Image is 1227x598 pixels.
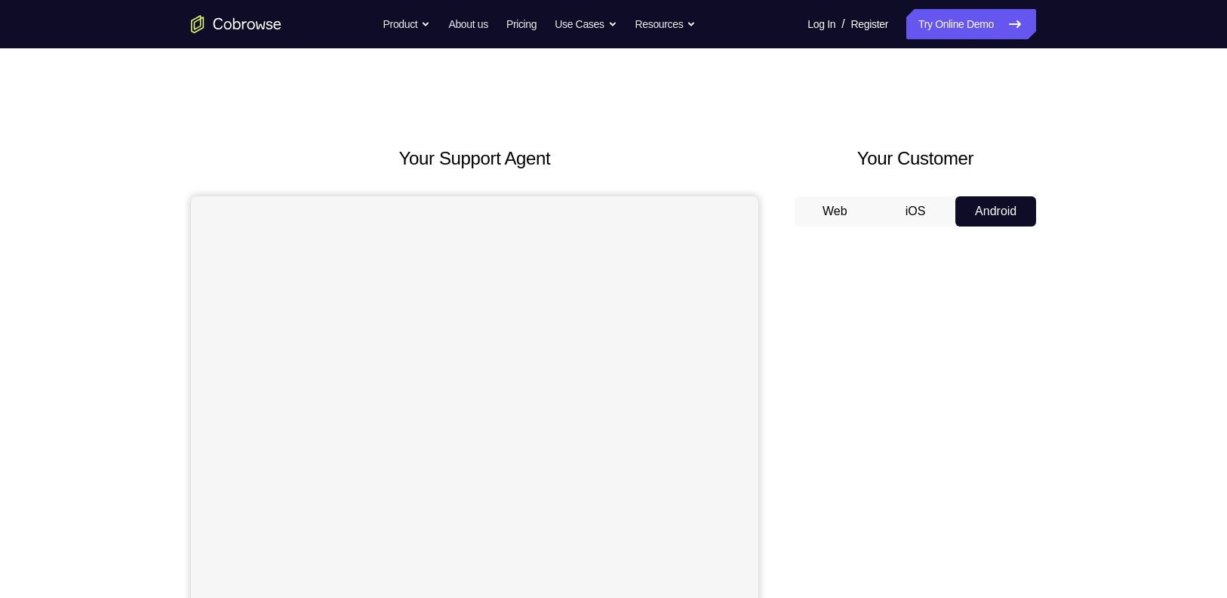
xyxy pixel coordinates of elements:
[795,145,1036,172] h2: Your Customer
[506,9,537,39] a: Pricing
[448,9,487,39] a: About us
[807,9,835,39] a: Log In
[851,9,888,39] a: Register
[906,9,1036,39] a: Try Online Demo
[795,196,875,227] button: Web
[635,9,697,39] button: Resources
[383,9,431,39] button: Product
[191,145,758,172] h2: Your Support Agent
[841,15,844,33] span: /
[191,15,281,33] a: Go to the home page
[555,9,617,39] button: Use Cases
[955,196,1036,227] button: Android
[875,196,956,227] button: iOS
